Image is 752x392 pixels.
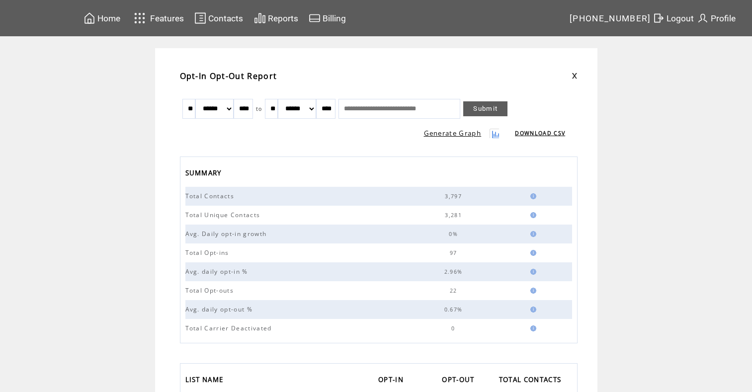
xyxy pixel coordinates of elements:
span: Contacts [208,13,243,23]
span: Features [150,13,184,23]
img: help.gif [527,325,536,331]
img: help.gif [527,307,536,313]
a: Home [82,10,122,26]
img: help.gif [527,269,536,275]
a: OPT-IN [378,373,409,389]
span: Total Unique Contacts [185,211,263,219]
img: chart.svg [254,12,266,24]
span: Avg. daily opt-in % [185,267,251,276]
span: Total Contacts [185,192,237,200]
span: 3,797 [445,193,464,200]
a: Features [130,8,186,28]
span: Billing [323,13,346,23]
span: [PHONE_NUMBER] [570,13,651,23]
a: TOTAL CONTACTS [499,373,567,389]
a: Profile [695,10,737,26]
span: 0.67% [444,306,465,313]
span: Avg. Daily opt-in growth [185,230,269,238]
img: help.gif [527,288,536,294]
img: help.gif [527,212,536,218]
span: Avg. daily opt-out % [185,305,255,314]
span: 2.96% [444,268,465,275]
span: Total Carrier Deactivated [185,324,274,332]
img: help.gif [527,231,536,237]
span: Total Opt-ins [185,248,232,257]
a: Reports [252,10,300,26]
span: Opt-In Opt-Out Report [180,71,277,81]
img: features.svg [131,10,149,26]
span: LIST NAME [185,373,226,389]
a: Contacts [193,10,245,26]
span: to [256,105,262,112]
span: 97 [450,249,460,256]
span: Home [97,13,120,23]
span: 22 [450,287,460,294]
span: Reports [268,13,298,23]
span: 0 [451,325,457,332]
span: 3,281 [445,212,464,219]
img: home.svg [84,12,95,24]
img: help.gif [527,250,536,256]
span: Profile [711,13,736,23]
a: Generate Graph [424,129,482,138]
img: contacts.svg [194,12,206,24]
a: LIST NAME [185,373,229,389]
span: OPT-OUT [442,373,477,389]
img: exit.svg [653,12,665,24]
span: Total Opt-outs [185,286,237,295]
a: Submit [463,101,507,116]
span: TOTAL CONTACTS [499,373,564,389]
span: SUMMARY [185,166,224,182]
a: Logout [651,10,695,26]
a: DOWNLOAD CSV [515,130,565,137]
img: profile.svg [697,12,709,24]
span: Logout [667,13,694,23]
span: OPT-IN [378,373,406,389]
img: help.gif [527,193,536,199]
span: 0% [449,231,460,237]
img: creidtcard.svg [309,12,321,24]
a: OPT-OUT [442,373,479,389]
a: Billing [307,10,347,26]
